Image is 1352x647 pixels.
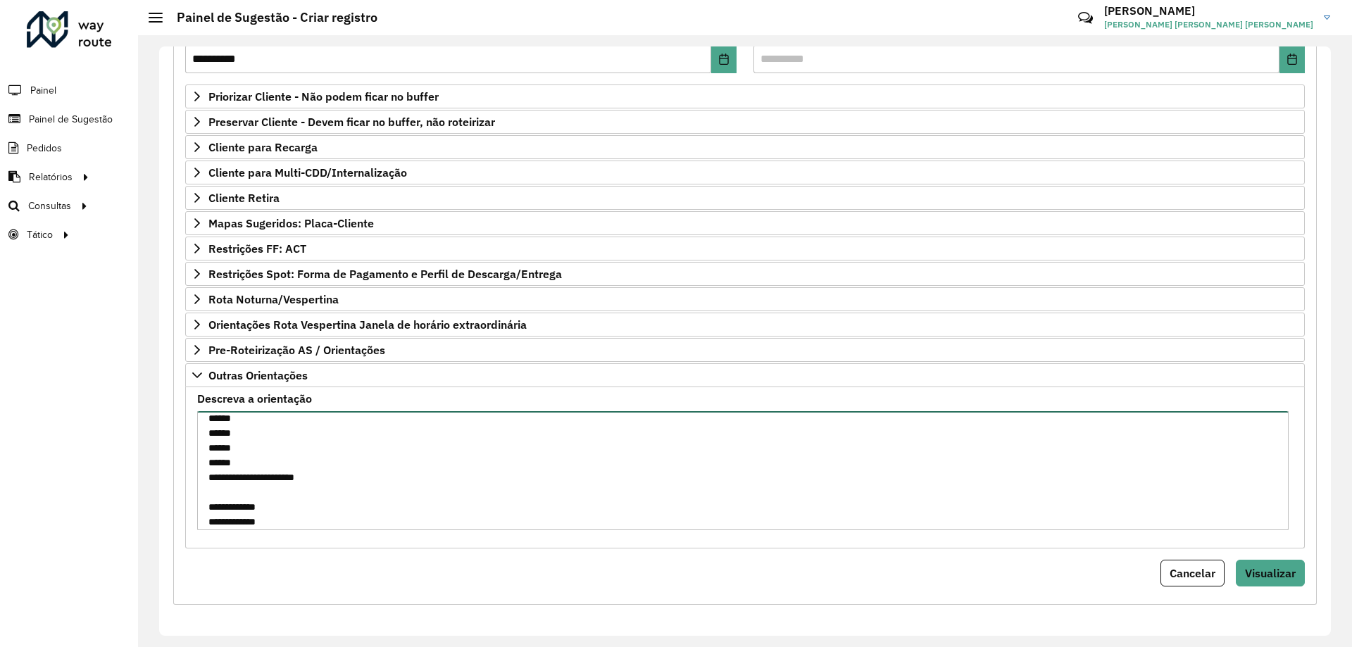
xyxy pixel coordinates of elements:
[208,167,407,178] span: Cliente para Multi-CDD/Internalização
[185,135,1305,159] a: Cliente para Recarga
[29,112,113,127] span: Painel de Sugestão
[208,116,495,127] span: Preservar Cliente - Devem ficar no buffer, não roteirizar
[208,192,280,203] span: Cliente Retira
[208,344,385,356] span: Pre-Roteirização AS / Orientações
[208,218,374,229] span: Mapas Sugeridos: Placa-Cliente
[208,243,306,254] span: Restrições FF: ACT
[28,199,71,213] span: Consultas
[185,363,1305,387] a: Outras Orientações
[1104,18,1313,31] span: [PERSON_NAME] [PERSON_NAME] [PERSON_NAME]
[27,141,62,156] span: Pedidos
[185,237,1305,260] a: Restrições FF: ACT
[185,186,1305,210] a: Cliente Retira
[1170,566,1215,580] span: Cancelar
[27,227,53,242] span: Tático
[185,161,1305,184] a: Cliente para Multi-CDD/Internalização
[185,110,1305,134] a: Preservar Cliente - Devem ficar no buffer, não roteirizar
[1245,566,1296,580] span: Visualizar
[1070,3,1101,33] a: Contato Rápido
[208,142,318,153] span: Cliente para Recarga
[1104,4,1313,18] h3: [PERSON_NAME]
[208,319,527,330] span: Orientações Rota Vespertina Janela de horário extraordinária
[1236,560,1305,586] button: Visualizar
[208,91,439,102] span: Priorizar Cliente - Não podem ficar no buffer
[185,84,1305,108] a: Priorizar Cliente - Não podem ficar no buffer
[185,262,1305,286] a: Restrições Spot: Forma de Pagamento e Perfil de Descarga/Entrega
[185,387,1305,548] div: Outras Orientações
[208,294,339,305] span: Rota Noturna/Vespertina
[208,370,308,381] span: Outras Orientações
[29,170,73,184] span: Relatórios
[1160,560,1225,586] button: Cancelar
[185,287,1305,311] a: Rota Noturna/Vespertina
[30,83,56,98] span: Painel
[208,268,562,279] span: Restrições Spot: Forma de Pagamento e Perfil de Descarga/Entrega
[185,338,1305,362] a: Pre-Roteirização AS / Orientações
[163,10,377,25] h2: Painel de Sugestão - Criar registro
[185,313,1305,337] a: Orientações Rota Vespertina Janela de horário extraordinária
[185,211,1305,235] a: Mapas Sugeridos: Placa-Cliente
[197,390,312,407] label: Descreva a orientação
[1279,45,1305,73] button: Choose Date
[711,45,737,73] button: Choose Date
